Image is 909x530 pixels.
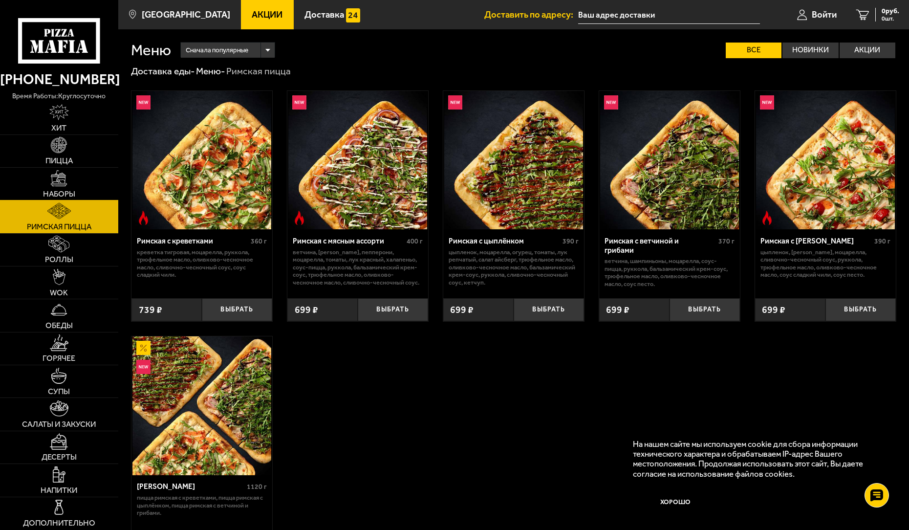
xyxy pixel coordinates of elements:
span: 1120 г [247,483,267,491]
span: Хит [51,124,66,132]
p: цыпленок, [PERSON_NAME], моцарелла, сливочно-чесночный соус, руккола, трюфельное масло, оливково-... [760,248,891,279]
div: Римская с мясным ассорти [293,237,405,246]
img: Римская с креветками [132,91,271,230]
a: НовинкаОстрое блюдоРимская с мясным ассорти [287,91,428,230]
span: Обеды [45,322,73,330]
button: Выбрать [825,298,896,321]
img: Акционный [136,341,151,355]
span: 0 руб. [882,8,899,15]
button: Выбрать [670,298,740,321]
img: Новинка [136,360,151,374]
span: 360 г [251,237,267,245]
input: Ваш адрес доставки [578,6,760,24]
span: 370 г [718,237,735,245]
span: Роллы [45,256,73,264]
span: 0 шт. [882,16,899,22]
div: Римская с креветками [137,237,249,246]
div: Римская пицца [226,65,291,77]
span: 699 ₽ [762,305,785,314]
img: Римская с ветчиной и грибами [600,91,739,230]
p: креветка тигровая, моцарелла, руккола, трюфельное масло, оливково-чесночное масло, сливочно-чесно... [137,248,267,279]
a: НовинкаОстрое блюдоРимская с томатами черри [755,91,896,230]
span: Акции [252,10,282,20]
a: НовинкаРимская с ветчиной и грибами [599,91,740,230]
span: Десерты [42,453,77,461]
span: [GEOGRAPHIC_DATA] [142,10,230,20]
span: Войти [812,10,837,20]
div: Римская с ветчиной и грибами [605,237,716,255]
img: Новинка [760,95,774,110]
button: Хорошо [633,487,718,516]
p: На нашем сайте мы используем cookie для сбора информации технического характера и обрабатываем IP... [633,439,881,478]
label: Все [726,43,781,58]
span: WOK [50,289,68,297]
span: 739 ₽ [139,305,162,314]
span: Напитки [41,486,77,494]
button: Выбрать [358,298,428,321]
span: 699 ₽ [606,305,629,314]
img: Острое блюдо [292,211,306,225]
div: Римская с [PERSON_NAME] [760,237,872,246]
button: Выбрать [202,298,272,321]
span: Доставить по адресу: [484,10,578,20]
img: Римская с цыплёнком [444,91,583,230]
span: Дополнительно [23,519,95,527]
label: Новинки [782,43,838,58]
img: Римская с томатами черри [756,91,895,230]
h1: Меню [131,43,171,58]
span: Сначала популярные [186,41,248,59]
img: Острое блюдо [136,211,151,225]
label: Акции [840,43,895,58]
span: 390 г [563,237,579,245]
span: 699 ₽ [295,305,318,314]
span: 400 г [407,237,423,245]
p: ветчина, [PERSON_NAME], пепперони, моцарелла, томаты, лук красный, халапеньо, соус-пицца, руккола... [293,248,423,287]
a: Меню- [196,66,225,77]
p: цыпленок, моцарелла, огурец, томаты, лук репчатый, салат айсберг, трюфельное масло, оливково-чесн... [449,248,579,287]
p: Пицца Римская с креветками, Пицца Римская с цыплёнком, Пицца Римская с ветчиной и грибами. [137,494,267,517]
img: Мама Миа [132,336,271,475]
span: Наборы [43,190,75,198]
a: НовинкаРимская с цыплёнком [443,91,584,230]
span: Горячее [43,354,75,362]
img: Новинка [136,95,151,110]
div: [PERSON_NAME] [137,482,245,491]
span: Римская пицца [27,223,91,231]
img: Новинка [292,95,306,110]
img: Новинка [604,95,618,110]
span: Супы [48,388,70,396]
img: Острое блюдо [760,211,774,225]
span: 390 г [874,237,890,245]
img: 15daf4d41897b9f0e9f617042186c801.svg [346,8,360,22]
a: АкционныйНовинкаМама Миа [131,336,272,475]
span: Доставка [304,10,344,20]
span: Пицца [45,157,73,165]
a: НовинкаОстрое блюдоРимская с креветками [131,91,272,230]
p: ветчина, шампиньоны, моцарелла, соус-пицца, руккола, бальзамический крем-соус, трюфельное масло, ... [605,257,735,287]
a: Доставка еды- [131,66,195,77]
button: Выбрать [514,298,584,321]
img: Новинка [448,95,462,110]
div: Римская с цыплёнком [449,237,561,246]
span: 699 ₽ [450,305,474,314]
span: Салаты и закуски [22,420,96,428]
img: Римская с мясным ассорти [288,91,427,230]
